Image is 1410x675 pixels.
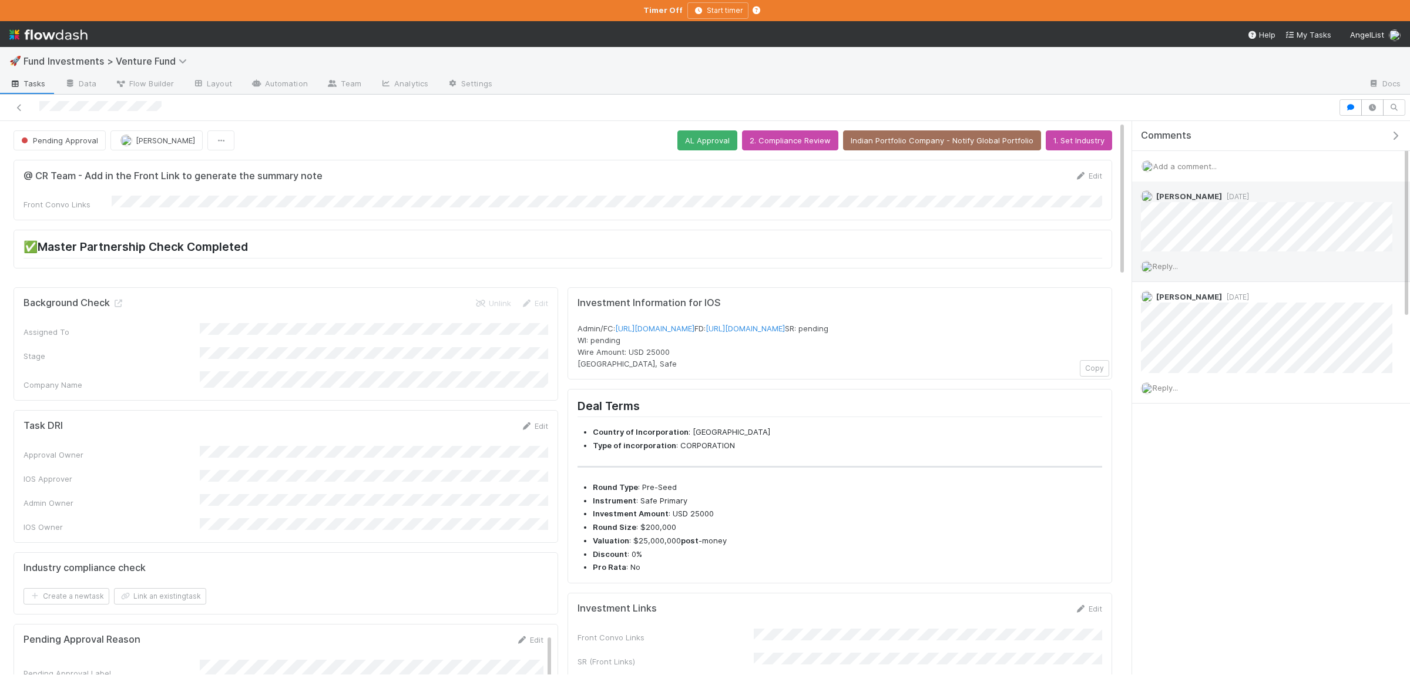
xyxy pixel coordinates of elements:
[593,495,1102,507] li: : Safe Primary
[593,508,1102,520] li: : USD 25000
[114,588,206,605] button: Link an existingtask
[106,75,183,94] a: Flow Builder
[687,2,748,19] button: Start timer
[643,5,683,15] strong: Timer Off
[1142,160,1153,172] img: avatar_55b415e2-df6a-4422-95b4-4512075a58f2.png
[578,324,828,368] span: Admin/FC: FD: SR: pending WI: pending Wire Amount: USD 25000 [GEOGRAPHIC_DATA], Safe
[578,603,657,614] h5: Investment Links
[578,656,754,667] div: SR (Front Links)
[23,170,323,182] h5: @ CR Team - Add in the Front Link to generate the summary note
[593,522,1102,533] li: : $200,000
[593,427,1102,438] li: : [GEOGRAPHIC_DATA]
[593,562,626,572] strong: Pro Rata
[681,536,699,545] strong: post
[371,75,438,94] a: Analytics
[706,324,785,333] a: [URL][DOMAIN_NAME]
[317,75,371,94] a: Team
[593,535,1102,547] li: : $25,000,000 -money
[120,135,132,146] img: avatar_56903d4e-183f-4548-9968-339ac63075ae.png
[19,136,98,145] span: Pending Approval
[521,298,548,308] a: Edit
[23,497,200,509] div: Admin Owner
[23,449,200,461] div: Approval Owner
[593,522,636,532] strong: Round Size
[23,521,200,533] div: IOS Owner
[183,75,241,94] a: Layout
[115,78,174,89] span: Flow Builder
[593,549,627,559] strong: Discount
[136,136,195,145] span: [PERSON_NAME]
[1141,291,1153,303] img: avatar_55b415e2-df6a-4422-95b4-4512075a58f2.png
[843,130,1041,150] button: Indian Portfolio Company - Notify Global Portfolio
[1141,382,1153,394] img: avatar_55b415e2-df6a-4422-95b4-4512075a58f2.png
[438,75,502,94] a: Settings
[593,441,676,450] strong: Type of incorporation
[1141,130,1191,142] span: Comments
[23,326,200,338] div: Assigned To
[1247,29,1275,41] div: Help
[55,75,106,94] a: Data
[1222,192,1249,201] span: [DATE]
[9,25,88,45] img: logo-inverted-e16ddd16eac7371096b0.svg
[593,482,1102,493] li: : Pre-Seed
[1156,192,1222,201] span: [PERSON_NAME]
[593,509,669,518] strong: Investment Amount
[615,324,694,333] a: [URL][DOMAIN_NAME]
[1075,604,1102,613] a: Edit
[23,379,200,391] div: Company Name
[1075,171,1102,180] a: Edit
[593,496,636,505] strong: Instrument
[1222,293,1249,301] span: [DATE]
[593,482,638,492] strong: Round Type
[23,588,109,605] button: Create a newtask
[1285,29,1331,41] a: My Tasks
[1389,29,1401,41] img: avatar_55b415e2-df6a-4422-95b4-4512075a58f2.png
[593,440,1102,452] li: : CORPORATION
[23,350,200,362] div: Stage
[677,130,737,150] button: AL Approval
[23,562,146,574] h5: Industry compliance check
[9,78,46,89] span: Tasks
[23,240,1102,258] h2: ✅Master Partnership Check Completed
[578,297,1102,309] h5: Investment Information for IOS
[1046,130,1112,150] button: 1. Set Industry
[578,399,1102,417] h2: Deal Terms
[23,55,193,67] span: Fund Investments > Venture Fund
[23,634,140,646] h5: Pending Approval Reason
[578,632,754,643] div: Front Convo Links
[14,130,106,150] button: Pending Approval
[1285,30,1331,39] span: My Tasks
[593,427,689,436] strong: Country of Incorporation
[23,297,124,309] h5: Background Check
[1141,261,1153,273] img: avatar_55b415e2-df6a-4422-95b4-4512075a58f2.png
[241,75,317,94] a: Automation
[1156,292,1222,301] span: [PERSON_NAME]
[516,635,543,644] a: Edit
[1153,162,1217,171] span: Add a comment...
[742,130,838,150] button: 2. Compliance Review
[593,549,1102,560] li: : 0%
[593,562,1102,573] li: : No
[9,56,21,66] span: 🚀
[1350,30,1384,39] span: AngelList
[1141,190,1153,202] img: avatar_55b415e2-df6a-4422-95b4-4512075a58f2.png
[23,199,112,210] div: Front Convo Links
[110,130,203,150] button: [PERSON_NAME]
[593,536,629,545] strong: Valuation
[23,420,63,432] h5: Task DRI
[1153,261,1178,271] span: Reply...
[521,421,548,431] a: Edit
[23,473,200,485] div: IOS Approver
[475,298,511,308] a: Unlink
[1359,75,1410,94] a: Docs
[1153,383,1178,392] span: Reply...
[1080,360,1109,377] button: Copy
